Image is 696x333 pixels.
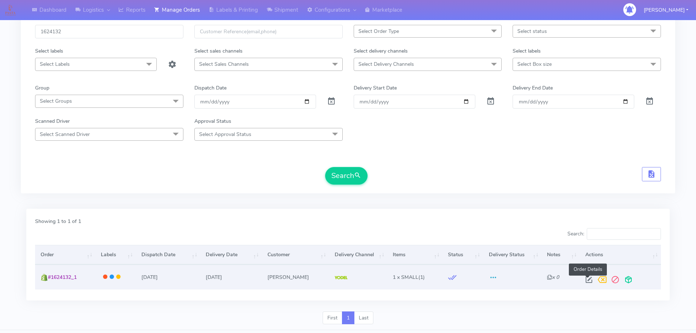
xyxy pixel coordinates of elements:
[194,84,227,92] label: Dispatch Date
[513,47,541,55] label: Select labels
[513,84,553,92] label: Delivery End Date
[325,167,368,185] button: Search
[354,84,397,92] label: Delivery Start Date
[541,245,580,265] th: Notes: activate to sort column ascending
[136,265,200,289] td: [DATE]
[200,245,262,265] th: Delivery Date: activate to sort column ascending
[483,245,541,265] th: Delivery Status: activate to sort column ascending
[194,25,343,38] input: Customer Reference(email,phone)
[40,98,72,105] span: Select Groups
[442,245,483,265] th: Status: activate to sort column ascending
[358,28,399,35] span: Select Order Type
[580,245,661,265] th: Actions: activate to sort column ascending
[35,245,95,265] th: Order: activate to sort column ascending
[335,276,347,280] img: Yodel
[35,84,49,92] label: Group
[194,117,231,125] label: Approval Status
[200,265,262,289] td: [DATE]
[136,245,200,265] th: Dispatch Date: activate to sort column ascending
[517,61,552,68] span: Select Box size
[393,274,418,281] span: 1 x SMALL
[35,47,63,55] label: Select labels
[48,274,77,281] span: #1624132_1
[194,47,243,55] label: Select sales channels
[95,245,136,265] th: Labels: activate to sort column ascending
[567,228,661,240] label: Search:
[199,61,249,68] span: Select Sales Channels
[40,131,90,138] span: Select Scanned Driver
[638,3,694,18] button: [PERSON_NAME]
[35,217,81,225] label: Showing 1 to 1 of 1
[40,61,70,68] span: Select Labels
[41,274,48,281] img: shopify.png
[35,25,183,38] input: Order Id
[587,228,661,240] input: Search:
[329,245,388,265] th: Delivery Channel: activate to sort column ascending
[262,245,329,265] th: Customer: activate to sort column ascending
[199,131,251,138] span: Select Approval Status
[517,28,547,35] span: Select status
[393,274,425,281] span: (1)
[35,117,70,125] label: Scanned Driver
[358,61,414,68] span: Select Delivery Channels
[387,245,442,265] th: Items: activate to sort column ascending
[354,47,408,55] label: Select delivery channels
[547,274,559,281] i: x 0
[342,311,354,325] a: 1
[262,265,329,289] td: [PERSON_NAME]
